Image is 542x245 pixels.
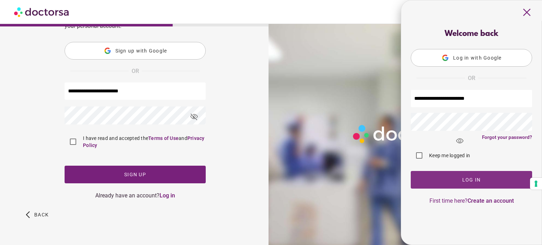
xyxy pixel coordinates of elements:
span: close [520,6,534,19]
span: Back [34,212,49,218]
div: Welcome back [411,30,532,38]
span: visibility [450,131,469,151]
a: Create an account [468,197,514,204]
button: Sign up [65,166,206,183]
img: Doctorsa.com [14,4,70,20]
img: Logo-Doctorsa-trans-White-partial-flat.png [350,122,458,146]
div: Already have an account? [65,192,206,199]
span: Sign up [124,172,146,177]
button: Log In [411,171,532,189]
button: Log in with Google [411,49,532,67]
label: I have read and accepted the and [82,135,206,149]
a: Forgot your password? [482,134,532,140]
p: First time here? [411,197,532,204]
button: Your consent preferences for tracking technologies [530,178,542,190]
span: visibility_off [185,107,204,126]
span: Log in with Google [453,55,502,61]
a: Log in [159,192,175,199]
label: Keep me logged in [428,152,470,159]
button: arrow_back_ios Back [23,206,52,223]
a: Terms of Use [148,135,179,141]
span: Log In [462,177,481,183]
span: Sign up with Google [115,48,167,54]
span: OR [468,74,475,83]
span: OR [132,67,139,76]
button: Sign up with Google [65,42,206,60]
